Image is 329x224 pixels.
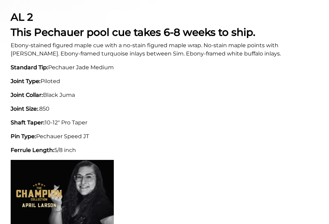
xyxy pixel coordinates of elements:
strong: AL 2 [11,11,33,23]
strong: Standard Tip: [11,64,48,71]
strong: Joint Size: [11,105,38,112]
strong: Pin Type: [11,133,36,140]
strong: This Pechauer pool cue takes 6-8 weeks to ship. [11,26,255,38]
strong: Shaft Taper: [11,119,45,126]
p: Black Juma [11,91,318,99]
p: 10-12" Pro Taper [11,119,318,127]
strong: Joint Type: [11,78,41,84]
p: Pechauer Jade Medium [11,63,318,72]
p: Pechauer Speed JT [11,132,318,141]
p: Piloted [11,77,318,85]
p: 5/8 inch [11,146,318,154]
p: .850 [11,105,318,113]
strong: Ferrule Length: [11,147,54,153]
strong: Joint Collar: [11,92,43,98]
span: Ebony-stained figured maple cue with a no-stain figured maple wrap. No-stain maple points with [P... [11,42,281,57]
